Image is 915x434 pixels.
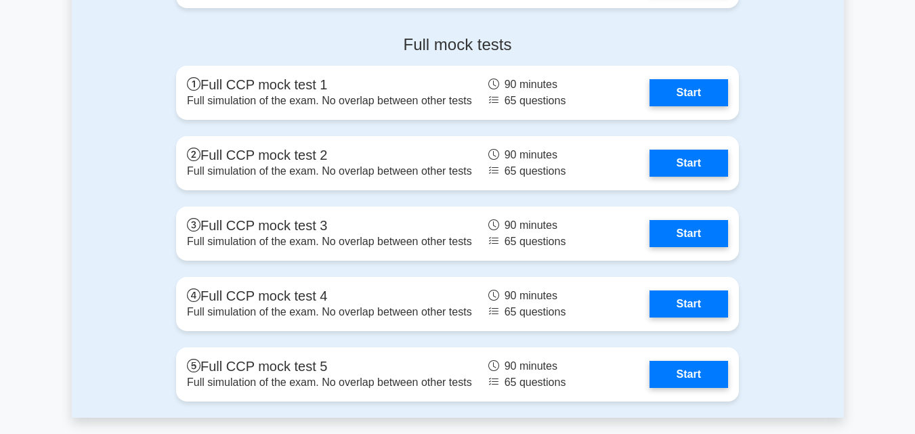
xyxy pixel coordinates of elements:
a: Start [650,150,728,177]
a: Start [650,79,728,106]
a: Start [650,290,728,318]
h4: Full mock tests [176,35,739,55]
a: Start [650,220,728,247]
a: Start [650,361,728,388]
